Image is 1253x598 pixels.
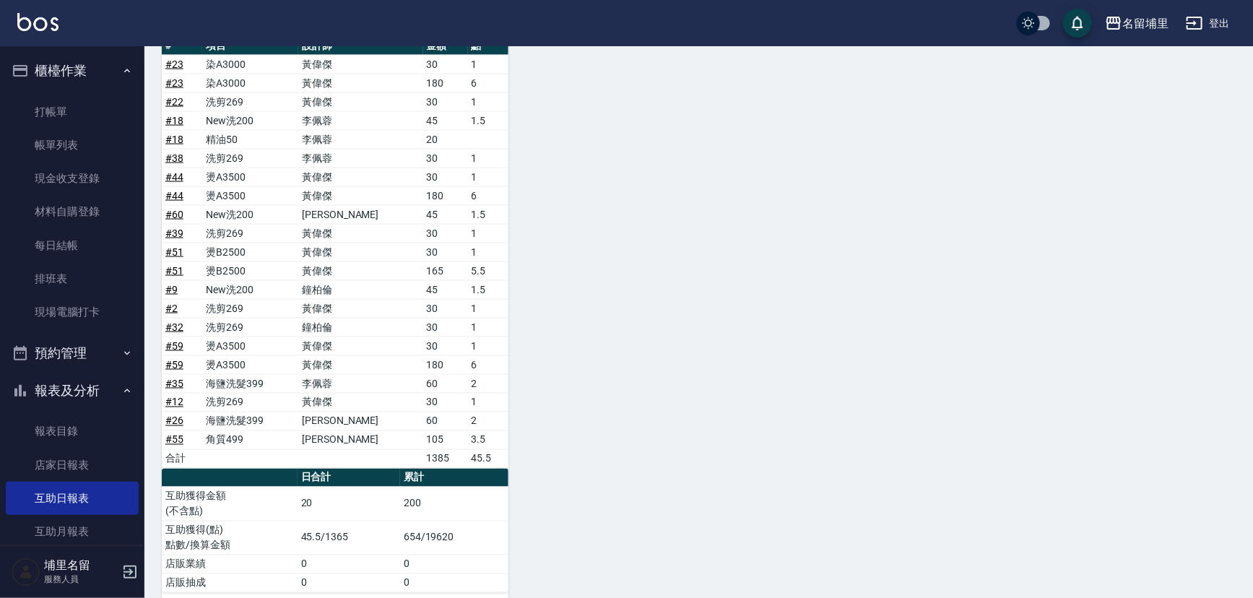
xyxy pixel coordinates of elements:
[165,152,183,164] a: #38
[468,92,508,111] td: 1
[298,487,400,521] td: 20
[1180,10,1236,37] button: 登出
[423,412,468,430] td: 60
[6,415,139,448] a: 報表目錄
[423,168,468,186] td: 30
[298,355,423,374] td: 黃偉傑
[165,190,183,201] a: #44
[298,521,400,555] td: 45.5/1365
[298,393,423,412] td: 黃偉傑
[423,149,468,168] td: 30
[423,374,468,393] td: 60
[298,92,423,111] td: 黃偉傑
[468,205,508,224] td: 1.5
[202,130,298,149] td: 精油50
[298,469,400,487] th: 日合計
[202,149,298,168] td: 洗剪269
[6,295,139,329] a: 現場電腦打卡
[298,74,423,92] td: 黃偉傑
[468,430,508,449] td: 3.5
[165,321,183,333] a: #32
[468,74,508,92] td: 6
[162,573,298,592] td: 店販抽成
[202,205,298,224] td: New洗200
[6,195,139,228] a: 材料自購登錄
[12,558,40,586] img: Person
[202,299,298,318] td: 洗剪269
[468,374,508,393] td: 2
[165,359,183,370] a: #59
[468,280,508,299] td: 1.5
[468,261,508,280] td: 5.5
[202,55,298,74] td: 染A3000
[165,434,183,446] a: #55
[423,55,468,74] td: 30
[6,482,139,515] a: 互助日報表
[423,430,468,449] td: 105
[298,337,423,355] td: 黃偉傑
[1122,14,1169,32] div: 名留埔里
[298,168,423,186] td: 黃偉傑
[165,227,183,239] a: #39
[165,378,183,389] a: #35
[298,205,423,224] td: [PERSON_NAME]
[162,449,202,468] td: 合計
[423,355,468,374] td: 180
[400,521,508,555] td: 654/19620
[298,573,400,592] td: 0
[202,92,298,111] td: 洗剪269
[202,337,298,355] td: 燙A3500
[468,186,508,205] td: 6
[400,469,508,487] th: 累計
[298,224,423,243] td: 黃偉傑
[423,449,468,468] td: 1385
[468,337,508,355] td: 1
[423,205,468,224] td: 45
[202,412,298,430] td: 海鹽洗髮399
[298,299,423,318] td: 黃偉傑
[298,111,423,130] td: 李佩蓉
[165,303,178,314] a: #2
[6,515,139,548] a: 互助月報表
[468,318,508,337] td: 1
[165,115,183,126] a: #18
[468,355,508,374] td: 6
[468,149,508,168] td: 1
[423,318,468,337] td: 30
[162,37,508,469] table: a dense table
[298,55,423,74] td: 黃偉傑
[468,299,508,318] td: 1
[400,555,508,573] td: 0
[6,448,139,482] a: 店家日報表
[44,558,118,573] h5: 埔里名留
[298,261,423,280] td: 黃偉傑
[298,243,423,261] td: 黃偉傑
[165,134,183,145] a: #18
[6,229,139,262] a: 每日結帳
[423,243,468,261] td: 30
[468,224,508,243] td: 1
[202,261,298,280] td: 燙B2500
[202,168,298,186] td: 燙A3500
[202,74,298,92] td: 染A3000
[400,573,508,592] td: 0
[298,430,423,449] td: [PERSON_NAME]
[468,449,508,468] td: 45.5
[6,162,139,195] a: 現金收支登錄
[298,130,423,149] td: 李佩蓉
[468,393,508,412] td: 1
[165,96,183,108] a: #22
[298,149,423,168] td: 李佩蓉
[202,243,298,261] td: 燙B2500
[298,555,400,573] td: 0
[468,55,508,74] td: 1
[202,430,298,449] td: 角質499
[165,265,183,277] a: #51
[165,58,183,70] a: #23
[423,299,468,318] td: 30
[423,74,468,92] td: 180
[202,224,298,243] td: 洗剪269
[468,111,508,130] td: 1.5
[423,393,468,412] td: 30
[1063,9,1092,38] button: save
